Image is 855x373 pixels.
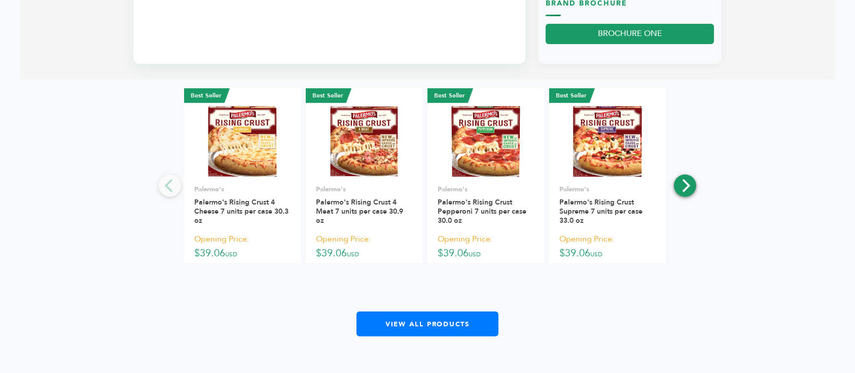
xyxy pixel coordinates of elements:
[438,185,534,194] p: Palermo's
[559,231,656,261] p: $39.06
[316,185,412,194] p: Palermo's
[316,232,371,246] span: Opening Price:
[194,185,291,194] p: Palermo's
[438,197,526,225] a: Palermo's Rising Crust Pepperoni 7 units per case 30.0 oz
[449,105,523,179] img: Palermo's Rising Crust Pepperoni 7 units per case 30.0 oz
[438,232,492,246] span: Opening Price:
[590,250,602,258] span: USD
[571,105,645,179] img: Palermo's Rising Crust Supreme 7 units per case 33.0 oz
[347,250,359,258] span: USD
[316,197,403,225] a: Palermo's Rising Crust 4 Meat 7 units per case 30.9 oz
[225,250,237,258] span: USD
[559,185,656,194] p: Palermo's
[438,231,534,261] p: $39.06
[194,231,291,261] p: $39.06
[469,250,481,258] span: USD
[316,231,412,261] p: $39.06
[674,175,696,197] button: Next
[559,232,614,246] span: Opening Price:
[328,105,401,179] img: Palermo's Rising Crust 4 Meat 7 units per case 30.9 oz
[559,197,643,225] a: Palermo's Rising Crust Supreme 7 units per case 33.0 oz
[194,232,249,246] span: Opening Price:
[206,105,279,179] img: Palermo's Rising Crust 4 Cheese 7 units per case 30.3 oz
[546,24,714,45] a: BROCHURE ONE
[194,197,289,225] a: Palermo's Rising Crust 4 Cheese 7 units per case 30.3 oz
[357,312,498,336] a: View All Products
